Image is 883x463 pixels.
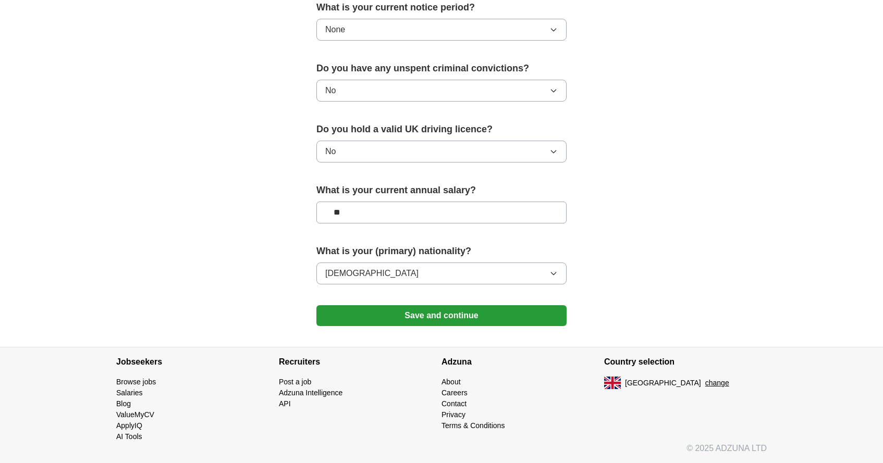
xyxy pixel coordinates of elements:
[604,377,621,389] img: UK flag
[116,399,131,408] a: Blog
[441,410,465,419] a: Privacy
[116,378,156,386] a: Browse jobs
[325,145,336,158] span: No
[279,378,311,386] a: Post a job
[625,378,701,389] span: [GEOGRAPHIC_DATA]
[441,389,468,397] a: Careers
[316,305,567,326] button: Save and continue
[316,1,567,15] label: What is your current notice period?
[316,141,567,162] button: No
[705,378,729,389] button: change
[325,84,336,97] span: No
[316,262,567,284] button: [DEMOGRAPHIC_DATA]
[279,389,342,397] a: Adzuna Intelligence
[116,410,154,419] a: ValueMyCV
[279,399,291,408] a: API
[316,61,567,76] label: Do you have any unspent criminal convictions?
[441,378,461,386] a: About
[116,432,142,441] a: AI Tools
[116,389,143,397] a: Salaries
[604,347,767,377] h4: Country selection
[108,442,775,463] div: © 2025 ADZUNA LTD
[441,399,467,408] a: Contact
[325,267,419,280] span: [DEMOGRAPHIC_DATA]
[316,19,567,41] button: None
[116,421,142,430] a: ApplyIQ
[441,421,505,430] a: Terms & Conditions
[316,80,567,102] button: No
[316,122,567,136] label: Do you hold a valid UK driving licence?
[316,244,567,258] label: What is your (primary) nationality?
[316,183,567,197] label: What is your current annual salary?
[325,23,345,36] span: None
